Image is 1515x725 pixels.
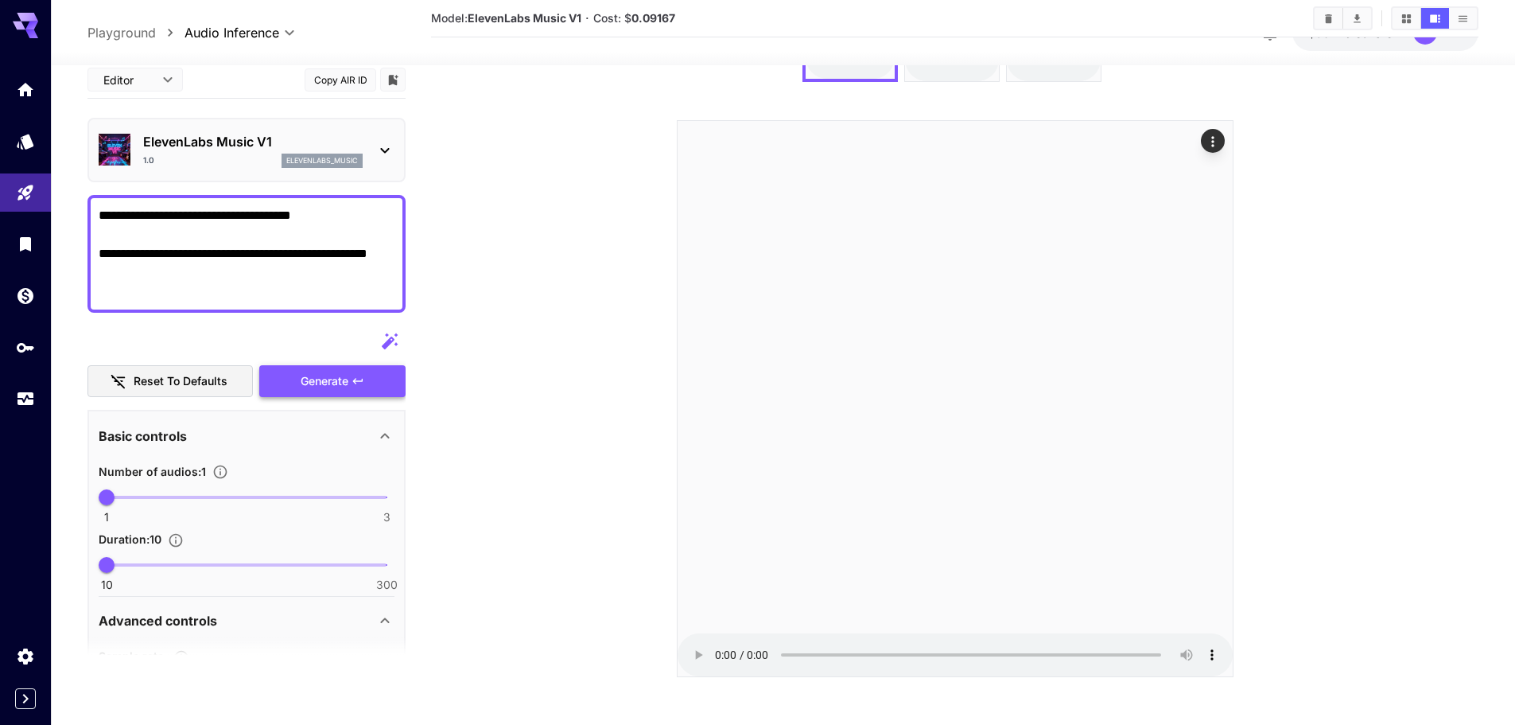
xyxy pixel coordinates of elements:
[1435,649,1515,725] iframe: Chat Widget
[631,11,675,25] b: 0.09167
[25,41,38,54] img: website_grey.svg
[101,577,113,593] span: 10
[87,23,156,42] a: Playground
[1308,26,1345,40] span: $50.11
[104,509,109,525] span: 1
[1421,8,1449,29] button: Show media in video view
[99,426,187,445] p: Basic controls
[25,25,38,38] img: logo_orange.svg
[301,371,348,391] span: Generate
[16,183,35,203] div: Playground
[16,337,35,357] div: API Keys
[185,23,279,42] span: Audio Inference
[60,94,142,104] div: Domain Overview
[16,286,35,306] div: Wallet
[43,92,56,105] img: tab_domain_overview_orange.svg
[99,416,394,454] div: Basic controls
[259,364,406,397] button: Generate
[99,532,161,546] span: Duration : 10
[206,464,235,480] button: Specify how many audios to generate in a single request. Each audio generation will be charged se...
[15,688,36,709] button: Expand sidebar
[383,509,390,525] span: 3
[386,70,400,89] button: Add to library
[176,94,268,104] div: Keywords by Traffic
[286,155,358,166] p: elevenlabs_music
[431,11,581,25] span: Model:
[16,234,35,254] div: Library
[87,364,253,397] button: Reset to defaults
[143,154,154,166] p: 1.0
[1449,8,1477,29] button: Show media in list view
[1315,8,1342,29] button: Clear All
[99,611,217,630] p: Advanced controls
[16,389,35,409] div: Usage
[16,646,35,666] div: Settings
[16,131,35,151] div: Models
[41,41,113,54] div: Domain: [URL]
[1345,26,1400,40] span: credits left
[143,132,363,151] p: ElevenLabs Music V1
[87,23,185,42] nav: breadcrumb
[1391,6,1478,30] div: Show media in grid viewShow media in video viewShow media in list view
[1435,649,1515,725] div: 채팅 위젯
[158,92,171,105] img: tab_keywords_by_traffic_grey.svg
[161,532,190,548] button: Specify the duration of each audio in seconds.
[585,9,589,28] p: ·
[593,11,675,25] span: Cost: $
[305,68,376,91] button: Copy AIR ID
[16,80,35,99] div: Home
[1393,8,1420,29] button: Show media in grid view
[1201,129,1225,153] div: Actions
[1313,6,1373,30] div: Clear AllDownload All
[376,577,398,593] span: 300
[45,25,78,38] div: v 4.0.25
[103,72,153,88] span: Editor
[99,602,394,640] div: Advanced controls
[468,11,581,25] b: ElevenLabs Music V1
[1343,8,1371,29] button: Download All
[99,126,394,174] div: ElevenLabs Music V11.0elevenlabs_music
[99,464,206,477] span: Number of audios : 1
